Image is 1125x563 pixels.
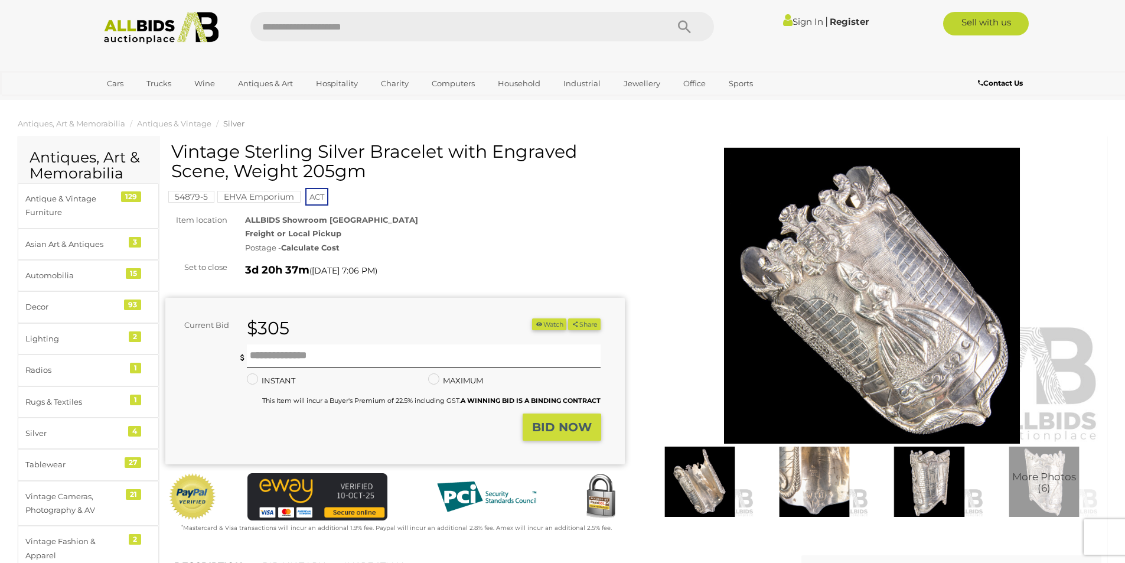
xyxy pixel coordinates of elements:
a: Rugs & Textiles 1 [18,386,159,418]
small: Mastercard & Visa transactions will incur an additional 1.9% fee. Paypal will incur an additional... [181,524,612,532]
div: 3 [129,237,141,248]
a: Antique & Vintage Furniture 129 [18,183,159,229]
a: Lighting 2 [18,323,159,354]
div: Antique & Vintage Furniture [25,192,123,220]
div: 21 [126,489,141,500]
a: Wine [187,74,223,93]
a: Sign In [783,16,823,27]
a: Tablewear 27 [18,449,159,480]
a: Decor 93 [18,291,159,323]
button: BID NOW [523,414,601,441]
div: 15 [126,268,141,279]
a: Asian Art & Antiques 3 [18,229,159,260]
div: Decor [25,300,123,314]
img: PCI DSS compliant [428,473,546,520]
a: Trucks [139,74,179,93]
a: Cars [99,74,131,93]
div: Automobilia [25,269,123,282]
img: Vintage Sterling Silver Bracelet with Engraved Scene, Weight 205gm [875,447,983,517]
small: This Item will incur a Buyer's Premium of 22.5% including GST. [262,396,601,405]
div: 2 [129,534,141,545]
a: Contact Us [978,77,1026,90]
span: [DATE] 7:06 PM [312,265,375,276]
a: Jewellery [616,74,668,93]
div: 4 [128,426,141,437]
a: 54879-5 [168,192,214,201]
a: Hospitality [308,74,366,93]
a: Vintage Cameras, Photography & AV 21 [18,481,159,526]
a: Antiques & Vintage [137,119,211,128]
strong: Freight or Local Pickup [245,229,341,238]
div: Vintage Fashion & Apparel [25,535,123,562]
div: Vintage Cameras, Photography & AV [25,490,123,518]
button: Watch [532,318,566,331]
div: 2 [129,331,141,342]
b: Contact Us [978,79,1023,87]
span: ACT [305,188,328,206]
a: Radios 1 [18,354,159,386]
h1: Vintage Sterling Silver Bracelet with Engraved Scene, Weight 205gm [171,142,622,181]
a: Sell with us [943,12,1029,35]
mark: EHVA Emporium [217,191,301,203]
a: Charity [373,74,416,93]
label: INSTANT [247,374,295,388]
label: MAXIMUM [428,374,483,388]
div: 1 [130,395,141,405]
a: Silver [223,119,244,128]
div: Tablewear [25,458,123,471]
a: More Photos(6) [990,447,1098,517]
button: Share [568,318,601,331]
strong: BID NOW [532,420,592,434]
img: Secured by Rapid SSL [577,473,624,520]
div: 1 [130,363,141,373]
a: Silver 4 [18,418,159,449]
div: Rugs & Textiles [25,395,123,409]
div: Item location [156,213,236,227]
a: Automobilia 15 [18,260,159,291]
a: Antiques, Art & Memorabilia [18,119,125,128]
a: Antiques & Art [230,74,301,93]
a: Industrial [556,74,608,93]
div: 129 [121,191,141,202]
span: ( ) [309,266,377,275]
img: eWAY Payment Gateway [247,473,387,520]
mark: 54879-5 [168,191,214,203]
img: Vintage Sterling Silver Bracelet with Engraved Scene, Weight 205gm [990,447,1098,517]
div: Silver [25,427,123,440]
a: Computers [424,74,482,93]
img: Vintage Sterling Silver Bracelet with Engraved Scene, Weight 205gm [645,447,754,517]
a: Sports [721,74,761,93]
div: Radios [25,363,123,377]
h2: Antiques, Art & Memorabilia [30,149,147,182]
div: Set to close [156,261,236,274]
strong: ALLBIDS Showroom [GEOGRAPHIC_DATA] [245,215,418,224]
img: Official PayPal Seal [168,473,217,520]
li: Watch this item [532,318,566,331]
div: Current Bid [165,318,238,332]
img: Allbids.com.au [97,12,226,44]
b: A WINNING BID IS A BINDING CONTRACT [461,396,601,405]
strong: 3d 20h 37m [245,263,309,276]
strong: Calculate Cost [281,243,340,252]
div: 27 [125,457,141,468]
span: More Photos (6) [1012,472,1076,494]
strong: $305 [247,317,289,339]
a: [GEOGRAPHIC_DATA] [99,93,198,113]
a: Register [830,16,869,27]
div: Asian Art & Antiques [25,237,123,251]
a: Household [490,74,548,93]
span: | [825,15,828,28]
img: Vintage Sterling Silver Bracelet with Engraved Scene, Weight 205gm [760,447,869,517]
a: Office [676,74,713,93]
button: Search [655,12,714,41]
img: Vintage Sterling Silver Bracelet with Engraved Scene, Weight 205gm [643,148,1102,444]
a: EHVA Emporium [217,192,301,201]
div: Lighting [25,332,123,346]
div: Postage - [245,241,625,255]
div: 93 [124,300,141,310]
